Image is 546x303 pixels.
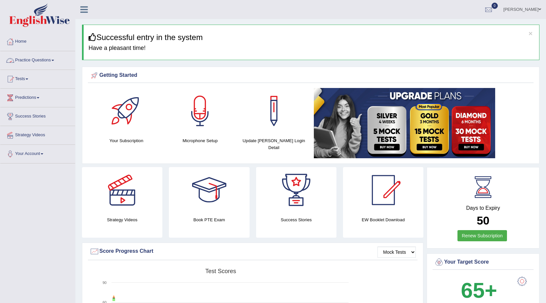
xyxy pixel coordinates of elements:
b: 65+ [461,278,497,302]
a: Strategy Videos [0,126,75,142]
h4: Microphone Setup [167,137,234,144]
h4: Strategy Videos [82,216,162,223]
a: Success Stories [0,107,75,124]
a: Home [0,32,75,49]
b: 50 [477,214,490,227]
h3: Successful entry in the system [89,33,534,42]
button: × [529,30,533,37]
h4: Success Stories [256,216,336,223]
a: Your Account [0,145,75,161]
div: Getting Started [90,71,532,80]
a: Tests [0,70,75,86]
tspan: Test scores [205,268,236,274]
a: Renew Subscription [457,230,507,241]
h4: Have a pleasant time! [89,45,534,52]
h4: EW Booklet Download [343,216,423,223]
img: small5.jpg [314,88,495,158]
div: Score Progress Chart [90,247,416,256]
div: Your Target Score [434,257,532,267]
h4: Your Subscription [93,137,160,144]
h4: Days to Expiry [434,205,532,211]
a: Predictions [0,89,75,105]
span: 0 [492,3,498,9]
h4: Update [PERSON_NAME] Login Detail [240,137,308,151]
text: 90 [103,281,107,285]
h4: Book PTE Exam [169,216,249,223]
a: Practice Questions [0,51,75,68]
